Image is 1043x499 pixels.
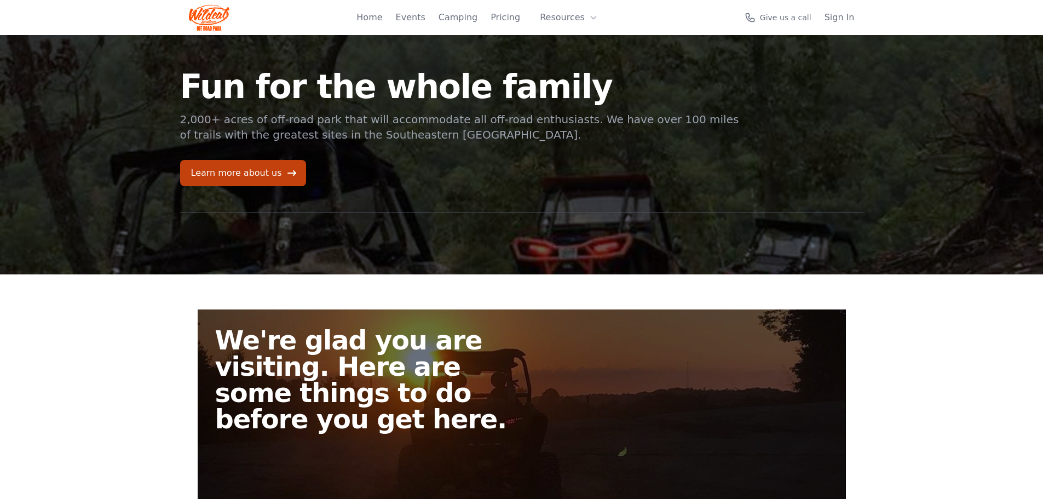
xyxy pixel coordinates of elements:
a: Events [396,11,425,24]
a: Give us a call [745,12,811,23]
img: Wildcat Logo [189,4,230,31]
a: Home [356,11,382,24]
p: 2,000+ acres of off-road park that will accommodate all off-road enthusiasts. We have over 100 mi... [180,112,741,142]
a: Camping [439,11,477,24]
a: Sign In [825,11,855,24]
a: Pricing [491,11,520,24]
h2: We're glad you are visiting. Here are some things to do before you get here. [215,327,531,432]
a: Learn more about us [180,160,306,186]
span: Give us a call [760,12,811,23]
h1: Fun for the whole family [180,70,741,103]
button: Resources [533,7,604,28]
